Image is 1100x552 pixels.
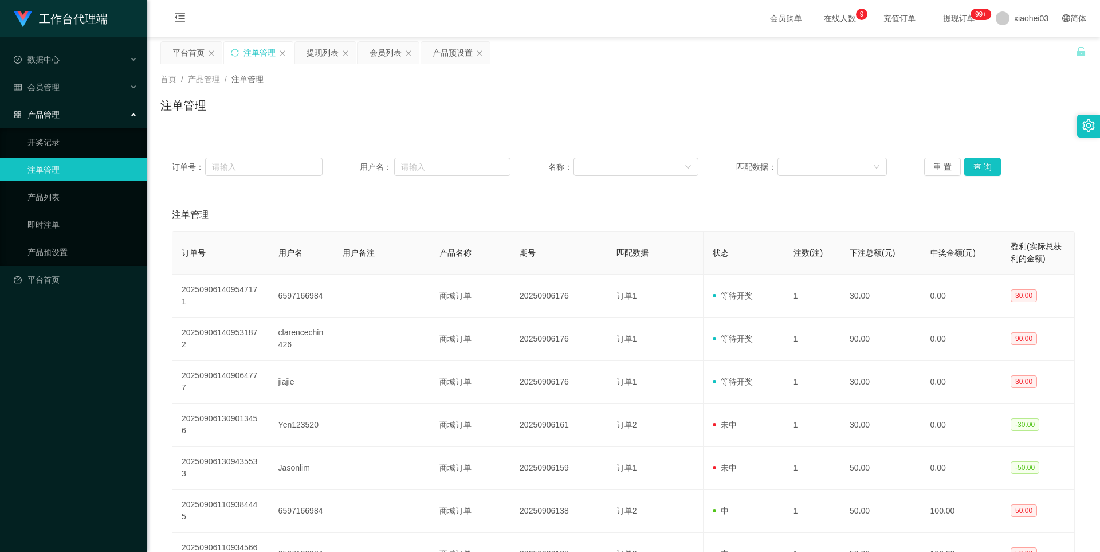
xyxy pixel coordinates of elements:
span: 订单1 [616,334,637,343]
span: 提现订单 [937,14,981,22]
a: 产品预设置 [27,241,137,264]
span: 期号 [520,248,536,257]
input: 请输入 [394,158,510,176]
span: 50.00 [1011,504,1037,517]
sup: 9 [856,9,867,20]
span: 用户备注 [343,248,375,257]
td: 商城订单 [430,318,510,361]
td: 1 [784,275,840,318]
span: 首页 [160,75,176,84]
span: 中奖金额(元) [930,248,976,257]
h1: 工作台代理端 [39,1,108,37]
td: 20250906176 [510,318,607,361]
span: 订单2 [616,506,637,515]
td: 202509061109384445 [172,490,269,533]
span: 注单管理 [231,75,264,84]
td: Yen123520 [269,404,333,447]
td: 1 [784,318,840,361]
span: 注数(注) [793,248,823,257]
td: 1 [784,490,840,533]
i: 图标: close [279,50,286,57]
td: 202509061309013456 [172,404,269,447]
i: 图标: appstore-o [14,111,22,119]
td: 202509061409531872 [172,318,269,361]
td: 0.00 [921,361,1001,404]
td: 20250906176 [510,275,607,318]
span: 订单1 [616,463,637,472]
td: 商城订单 [430,404,510,447]
a: 工作台代理端 [14,14,108,23]
td: 商城订单 [430,275,510,318]
i: 图标: unlock [1076,46,1086,57]
span: 90.00 [1011,332,1037,345]
a: 产品列表 [27,186,137,209]
span: 30.00 [1011,375,1037,388]
sup: 1099 [971,9,991,20]
img: logo.9652507e.png [14,11,32,28]
span: -30.00 [1011,418,1039,431]
i: 图标: setting [1082,119,1095,132]
div: 提现列表 [307,42,339,64]
a: 注单管理 [27,158,137,181]
i: 图标: close [342,50,349,57]
span: 会员管理 [14,83,60,92]
span: 充值订单 [878,14,921,22]
span: 30.00 [1011,289,1037,302]
td: 0.00 [921,275,1001,318]
div: 产品预设置 [433,42,473,64]
span: 在线人数 [818,14,862,22]
td: 6597166984 [269,490,333,533]
i: 图标: close [476,50,483,57]
span: 未中 [713,420,737,429]
i: 图标: global [1062,14,1070,22]
span: 等待开奖 [713,291,753,300]
i: 图标: down [873,163,880,171]
span: 产品管理 [14,110,60,119]
td: 1 [784,404,840,447]
td: 20250906161 [510,404,607,447]
span: 匹配数据 [616,248,649,257]
a: 图标: dashboard平台首页 [14,268,137,291]
td: 30.00 [840,404,921,447]
span: 产品名称 [439,248,472,257]
span: -50.00 [1011,461,1039,474]
span: 匹配数据： [736,161,777,173]
td: 1 [784,361,840,404]
span: 用户名： [360,161,394,173]
i: 图标: sync [231,49,239,57]
i: 图标: table [14,83,22,91]
span: 订单1 [616,377,637,386]
td: 20250906138 [510,490,607,533]
button: 重 置 [924,158,961,176]
input: 请输入 [205,158,322,176]
td: 商城订单 [430,447,510,490]
td: 商城订单 [430,361,510,404]
span: 中 [713,506,729,515]
td: 202509061409547171 [172,275,269,318]
span: / [181,75,183,84]
span: 数据中心 [14,55,60,64]
td: clarencechin426 [269,318,333,361]
h1: 注单管理 [160,97,206,114]
td: 30.00 [840,361,921,404]
td: 20250906159 [510,447,607,490]
div: 平台首页 [172,42,205,64]
span: 订单号： [172,161,205,173]
span: 订单2 [616,420,637,429]
i: 图标: check-circle-o [14,56,22,64]
i: 图标: close [208,50,215,57]
a: 即时注单 [27,213,137,236]
td: 202509061309435533 [172,447,269,490]
td: 20250906176 [510,361,607,404]
span: 等待开奖 [713,377,753,386]
span: 订单1 [616,291,637,300]
td: 0.00 [921,404,1001,447]
button: 查 询 [964,158,1001,176]
a: 开奖记录 [27,131,137,154]
p: 9 [860,9,864,20]
span: 名称： [548,161,573,173]
i: 图标: down [685,163,692,171]
span: 注单管理 [172,208,209,222]
span: 状态 [713,248,729,257]
td: 30.00 [840,275,921,318]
